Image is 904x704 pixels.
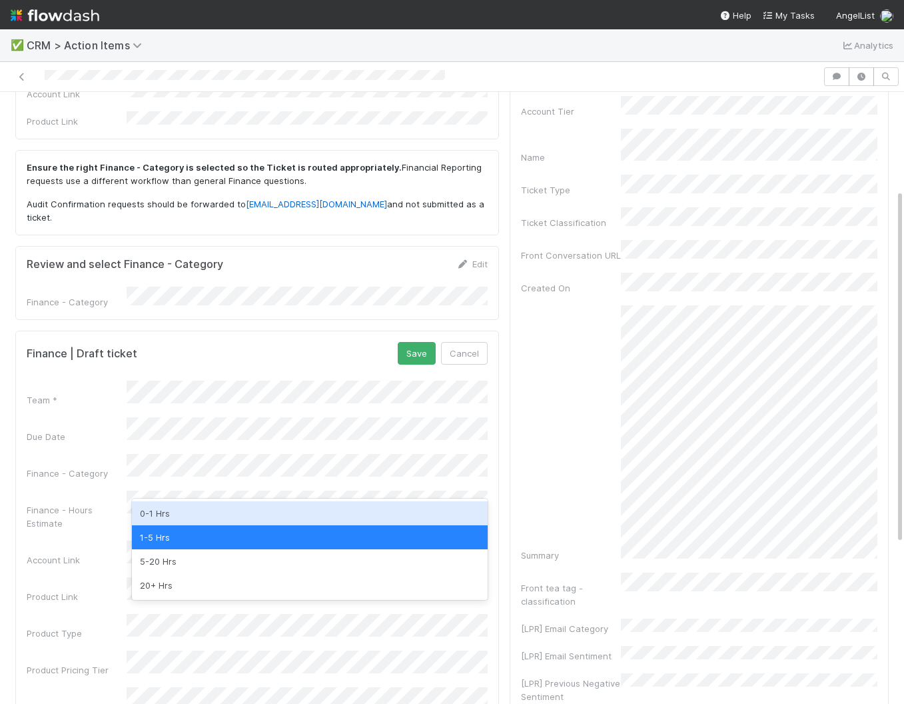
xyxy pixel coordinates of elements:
span: ✅ [11,39,24,51]
div: [LPR] Previous Negative Sentiment [521,677,621,703]
span: My Tasks [762,10,815,21]
span: AngelList [836,10,875,21]
div: Account Tier [521,105,621,118]
a: Analytics [841,37,893,53]
div: Front Conversation URL [521,249,621,262]
strong: Ensure the right Finance - Category is selected so the Ticket is routed appropriately. [27,162,402,173]
h5: Finance | Draft ticket [27,347,137,361]
a: My Tasks [762,9,815,22]
p: Financial Reporting requests use a different workflow than general Finance questions. [27,161,488,187]
div: Ticket Classification [521,216,621,229]
div: Finance - Hours Estimate [27,503,127,530]
div: Ticket Type [521,183,621,197]
h5: Review and select Finance - Category [27,258,223,271]
div: Name [521,151,621,164]
img: logo-inverted-e16ddd16eac7371096b0.svg [11,4,99,27]
a: [EMAIL_ADDRESS][DOMAIN_NAME] [246,199,387,209]
div: 5-20 Hrs [132,549,488,573]
div: Summary [521,549,621,562]
div: Product Link [27,115,127,128]
div: Account Link [27,553,127,567]
div: Front tea tag - classification [521,581,621,608]
div: Finance - Category [27,295,127,309]
div: Product Type [27,627,127,640]
div: 0-1 Hrs [132,501,488,525]
div: Product Link [27,590,127,603]
div: 1-5 Hrs [132,525,488,549]
span: CRM > Action Items [27,39,149,52]
button: Cancel [441,342,488,365]
img: avatar_18c010e4-930e-4480-823a-7726a265e9dd.png [880,9,893,23]
div: Product Pricing Tier [27,663,127,677]
p: Audit Confirmation requests should be forwarded to and not submitted as a ticket. [27,198,488,224]
div: Help [719,9,751,22]
a: Edit [456,259,488,269]
div: Due Date [27,430,127,443]
div: [LPR] Email Sentiment [521,649,621,663]
div: Account Link [27,87,127,101]
button: Save [398,342,436,365]
div: Finance - Category [27,467,127,480]
div: Team * [27,393,127,407]
div: Created On [521,281,621,295]
div: [LPR] Email Category [521,622,621,635]
div: 20+ Hrs [132,573,488,597]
